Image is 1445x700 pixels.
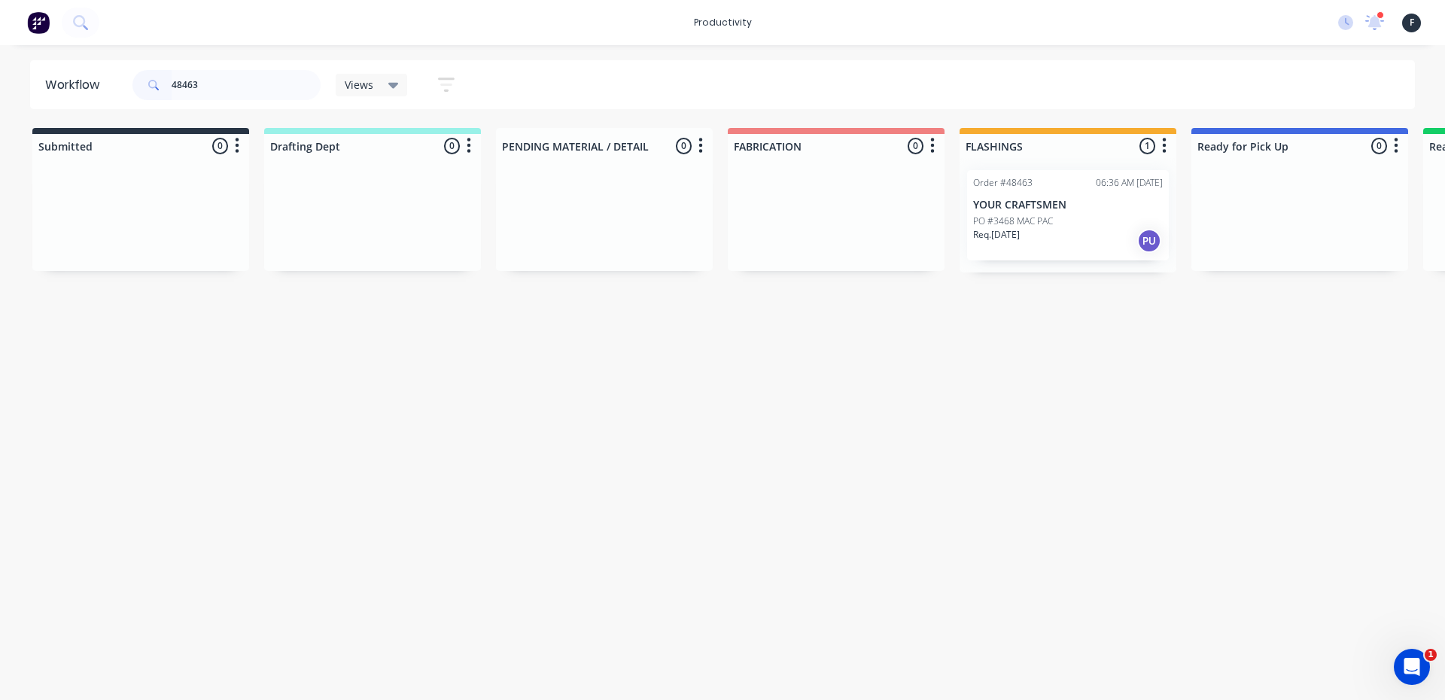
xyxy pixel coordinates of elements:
[1137,229,1161,253] div: PU
[345,77,373,93] span: Views
[973,176,1033,190] div: Order #48463
[686,11,759,34] div: productivity
[1394,649,1430,685] iframe: Intercom live chat
[45,76,107,94] div: Workflow
[1425,649,1437,661] span: 1
[973,199,1163,212] p: YOUR CRAFTSMEN
[1096,176,1163,190] div: 06:36 AM [DATE]
[27,11,50,34] img: Factory
[967,170,1169,260] div: Order #4846306:36 AM [DATE]YOUR CRAFTSMENPO #3468 MAC PACReq.[DATE]PU
[973,215,1053,228] p: PO #3468 MAC PAC
[1410,16,1414,29] span: F
[172,70,321,100] input: Search for orders...
[973,228,1020,242] p: Req. [DATE]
